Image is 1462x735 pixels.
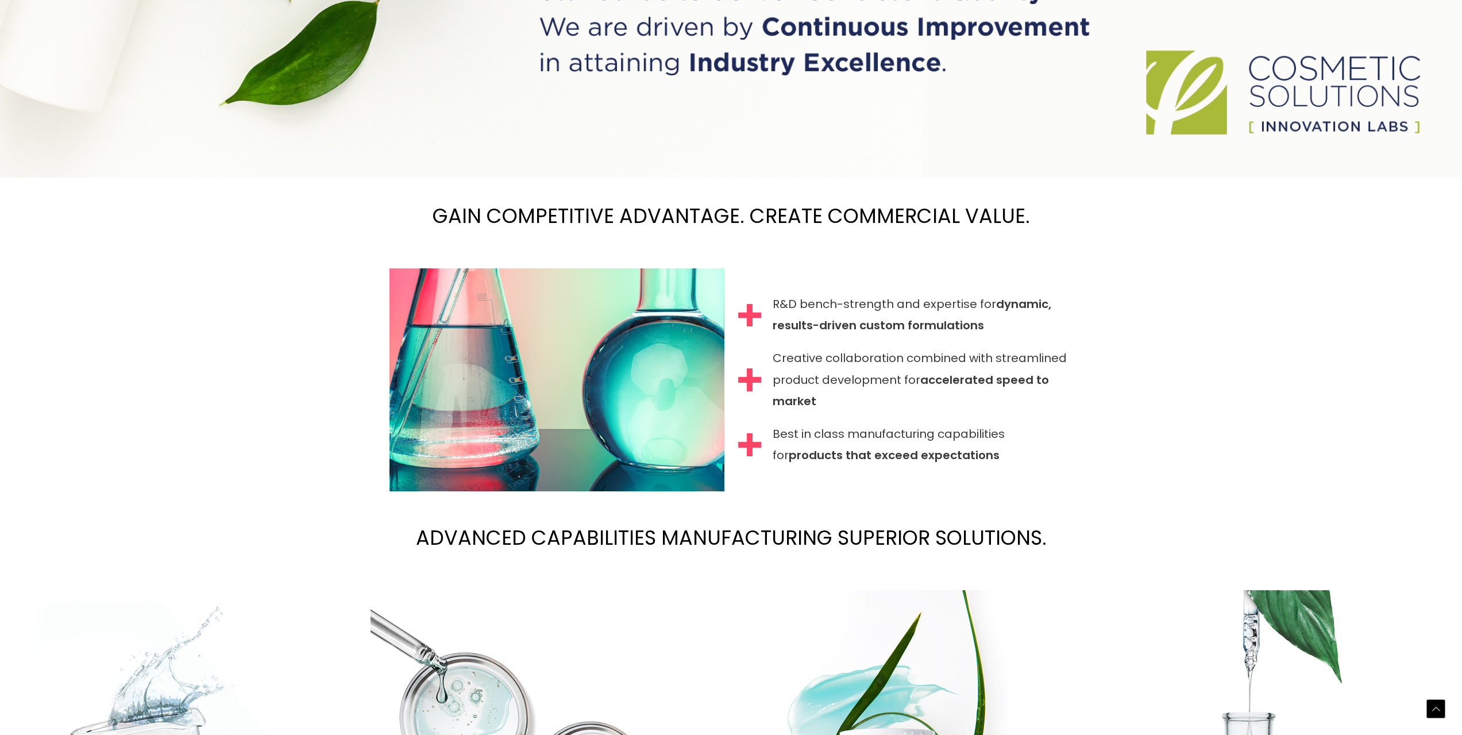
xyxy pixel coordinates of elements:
img: Competitive Advantage [389,268,724,491]
span: Best in class manufacturing capabilities for [773,424,1073,466]
span: R&D bench-strength and expertise for [773,294,1073,336]
strong: accelerated speed to market [773,372,1049,409]
span: Creative collaboration combined with streamlined product development for [773,348,1073,411]
strong: products that exceed expectations [789,447,1000,463]
img: Plus Icon [738,433,761,456]
img: Plus Icon [738,304,761,327]
img: Plus Icon [738,368,761,391]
